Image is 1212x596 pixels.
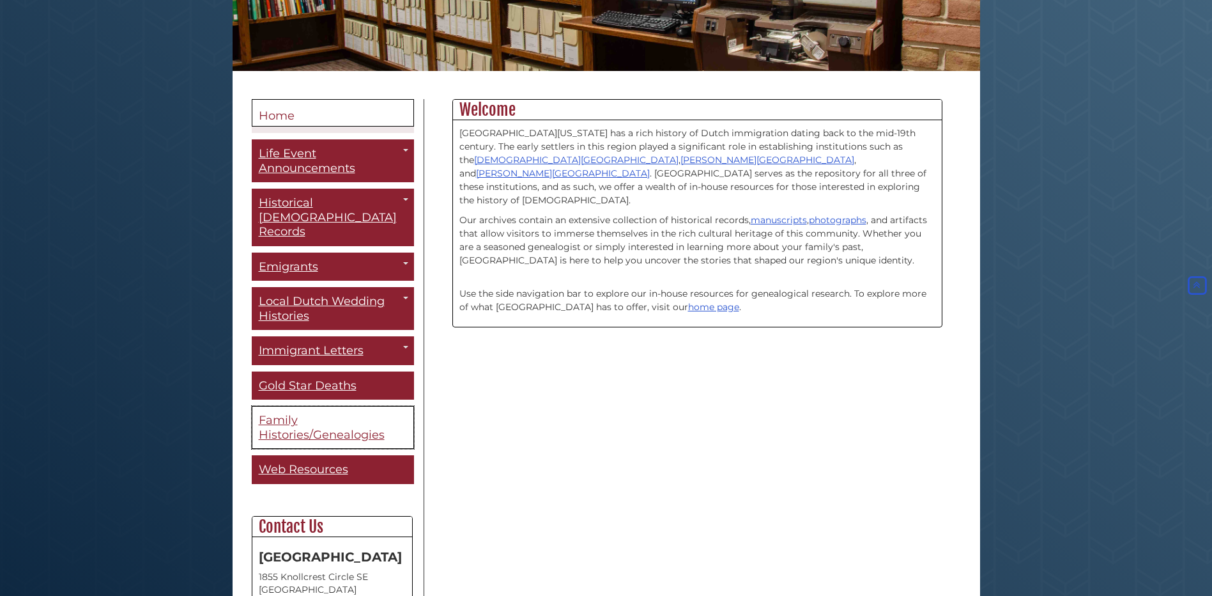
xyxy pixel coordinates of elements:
a: Gold Star Deaths [252,372,414,400]
span: Life Event Announcements [259,146,355,175]
a: [PERSON_NAME][GEOGRAPHIC_DATA] [476,168,650,179]
a: Emigrants [252,253,414,281]
strong: [GEOGRAPHIC_DATA] [259,549,402,565]
p: Use the side navigation bar to explore our in-house resources for genealogical research. To explo... [459,274,935,314]
span: Gold Star Deaths [259,379,357,393]
a: Life Event Announcements [252,139,414,182]
span: Historical [DEMOGRAPHIC_DATA] Records [259,196,397,239]
p: [GEOGRAPHIC_DATA][US_STATE] has a rich history of Dutch immigration dating back to the mid-19th c... [459,127,935,207]
a: [DEMOGRAPHIC_DATA][GEOGRAPHIC_DATA] [474,154,679,166]
span: Emigrants [259,260,318,274]
p: Our archives contain an extensive collection of historical records, , , and artifacts that allow ... [459,214,935,267]
span: Home [259,109,295,123]
span: Family Histories/Genealogies [259,413,385,442]
a: Home [252,99,414,127]
a: Immigrant Letters [252,336,414,365]
a: Family Histories/Genealogies [252,406,414,449]
a: Web Resources [252,455,414,484]
a: home page [688,301,739,313]
a: Back to Top [1185,279,1209,291]
a: [PERSON_NAME][GEOGRAPHIC_DATA] [680,154,854,166]
span: Immigrant Letters [259,343,364,357]
a: photographs [809,214,866,226]
span: Local Dutch Wedding Histories [259,294,385,323]
a: manuscripts [751,214,807,226]
span: Web Resources [259,462,348,476]
a: Local Dutch Wedding Histories [252,287,414,330]
a: Historical [DEMOGRAPHIC_DATA] Records [252,189,414,246]
h2: Welcome [453,100,942,120]
h2: Contact Us [252,517,412,537]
